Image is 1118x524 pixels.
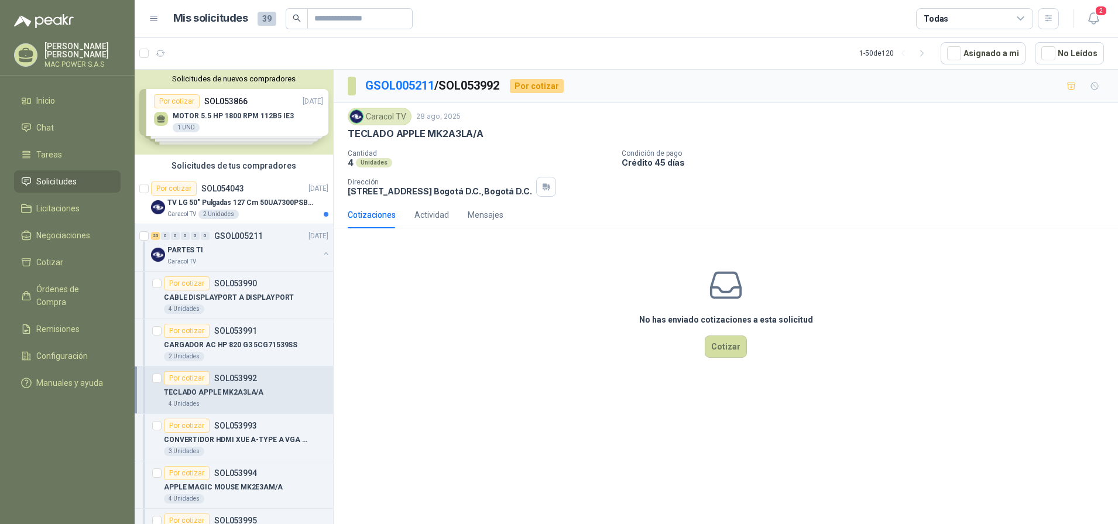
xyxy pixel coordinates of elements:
[468,208,503,221] div: Mensajes
[36,256,63,269] span: Cotizar
[135,177,333,224] a: Por cotizarSOL054043[DATE] Company LogoTV LG 50" Pulgadas 127 Cm 50UA7300PSB 4K-UHD Smart TV Con ...
[164,324,210,338] div: Por cotizar
[36,94,55,107] span: Inicio
[214,232,263,240] p: GSOL005211
[705,335,747,358] button: Cotizar
[859,44,931,63] div: 1 - 50 de 120
[164,292,294,303] p: CABLE DISPLAYPORT A DISPLAYPORT
[36,229,90,242] span: Negociaciones
[293,14,301,22] span: search
[214,422,257,430] p: SOL053993
[214,469,257,477] p: SOL053994
[164,482,283,493] p: APPLE MAGIC MOUSE MK2E3AM/A
[356,158,392,167] div: Unidades
[14,372,121,394] a: Manuales y ayuda
[151,229,331,266] a: 23 0 0 0 0 0 GSOL005211[DATE] Company LogoPARTES TICaracol TV
[348,178,531,186] p: Dirección
[151,248,165,262] img: Company Logo
[164,419,210,433] div: Por cotizar
[924,12,948,25] div: Todas
[14,170,121,193] a: Solicitudes
[416,111,461,122] p: 28 ago, 2025
[350,110,363,123] img: Company Logo
[14,197,121,220] a: Licitaciones
[36,175,77,188] span: Solicitudes
[258,12,276,26] span: 39
[14,224,121,246] a: Negociaciones
[164,399,204,409] div: 4 Unidades
[36,323,80,335] span: Remisiones
[135,461,333,509] a: Por cotizarSOL053994APPLE MAGIC MOUSE MK2E3AM/A4 Unidades
[308,231,328,242] p: [DATE]
[941,42,1026,64] button: Asignado a mi
[167,197,313,208] p: TV LG 50" Pulgadas 127 Cm 50UA7300PSB 4K-UHD Smart TV Con IA (TIENE QUE SER ESTA REF)
[164,387,263,398] p: TECLADO APPLE MK2A3LA/A
[14,278,121,313] a: Órdenes de Compra
[14,251,121,273] a: Cotizar
[151,200,165,214] img: Company Logo
[164,434,310,446] p: CONVERTIDOR HDMI XUE A-TYPE A VGA AG6200
[135,272,333,319] a: Por cotizarSOL053990CABLE DISPLAYPORT A DISPLAYPORT4 Unidades
[151,181,197,196] div: Por cotizar
[167,210,196,219] p: Caracol TV
[414,208,449,221] div: Actividad
[44,61,121,68] p: MAC POWER S.A.S
[214,374,257,382] p: SOL053992
[164,447,204,456] div: 3 Unidades
[36,350,88,362] span: Configuración
[135,70,333,155] div: Solicitudes de nuevos compradoresPor cotizarSOL053866[DATE] MOTOR 5.5 HP 1800 RPM 112B5 IE31 UNDP...
[164,340,297,351] p: CARGADOR AC HP 820 G3 5CG71539SS
[14,345,121,367] a: Configuración
[348,186,531,196] p: [STREET_ADDRESS] Bogotá D.C. , Bogotá D.C.
[308,183,328,194] p: [DATE]
[348,157,354,167] p: 4
[1035,42,1104,64] button: No Leídos
[201,232,210,240] div: 0
[135,319,333,367] a: Por cotizarSOL053991CARGADOR AC HP 820 G3 5CG71539SS2 Unidades
[14,14,74,28] img: Logo peakr
[44,42,121,59] p: [PERSON_NAME] [PERSON_NAME]
[198,210,239,219] div: 2 Unidades
[214,279,257,287] p: SOL053990
[36,148,62,161] span: Tareas
[14,117,121,139] a: Chat
[135,414,333,461] a: Por cotizarSOL053993CONVERTIDOR HDMI XUE A-TYPE A VGA AG62003 Unidades
[167,245,203,256] p: PARTES TI
[161,232,170,240] div: 0
[135,367,333,414] a: Por cotizarSOL053992TECLADO APPLE MK2A3LA/A4 Unidades
[639,313,813,326] h3: No has enviado cotizaciones a esta solicitud
[1095,5,1107,16] span: 2
[164,276,210,290] div: Por cotizar
[36,283,109,309] span: Órdenes de Compra
[365,77,500,95] p: / SOL053992
[510,79,564,93] div: Por cotizar
[191,232,200,240] div: 0
[14,90,121,112] a: Inicio
[164,494,204,504] div: 4 Unidades
[164,304,204,314] div: 4 Unidades
[622,149,1113,157] p: Condición de pago
[36,121,54,134] span: Chat
[164,371,210,385] div: Por cotizar
[348,108,411,125] div: Caracol TV
[171,232,180,240] div: 0
[36,376,103,389] span: Manuales y ayuda
[14,143,121,166] a: Tareas
[151,232,160,240] div: 23
[365,78,434,93] a: GSOL005211
[164,352,204,361] div: 2 Unidades
[135,155,333,177] div: Solicitudes de tus compradores
[173,10,248,27] h1: Mis solicitudes
[36,202,80,215] span: Licitaciones
[181,232,190,240] div: 0
[14,318,121,340] a: Remisiones
[622,157,1113,167] p: Crédito 45 días
[167,257,196,266] p: Caracol TV
[348,128,483,140] p: TECLADO APPLE MK2A3LA/A
[1083,8,1104,29] button: 2
[139,74,328,83] button: Solicitudes de nuevos compradores
[348,208,396,221] div: Cotizaciones
[201,184,244,193] p: SOL054043
[164,466,210,480] div: Por cotizar
[348,149,612,157] p: Cantidad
